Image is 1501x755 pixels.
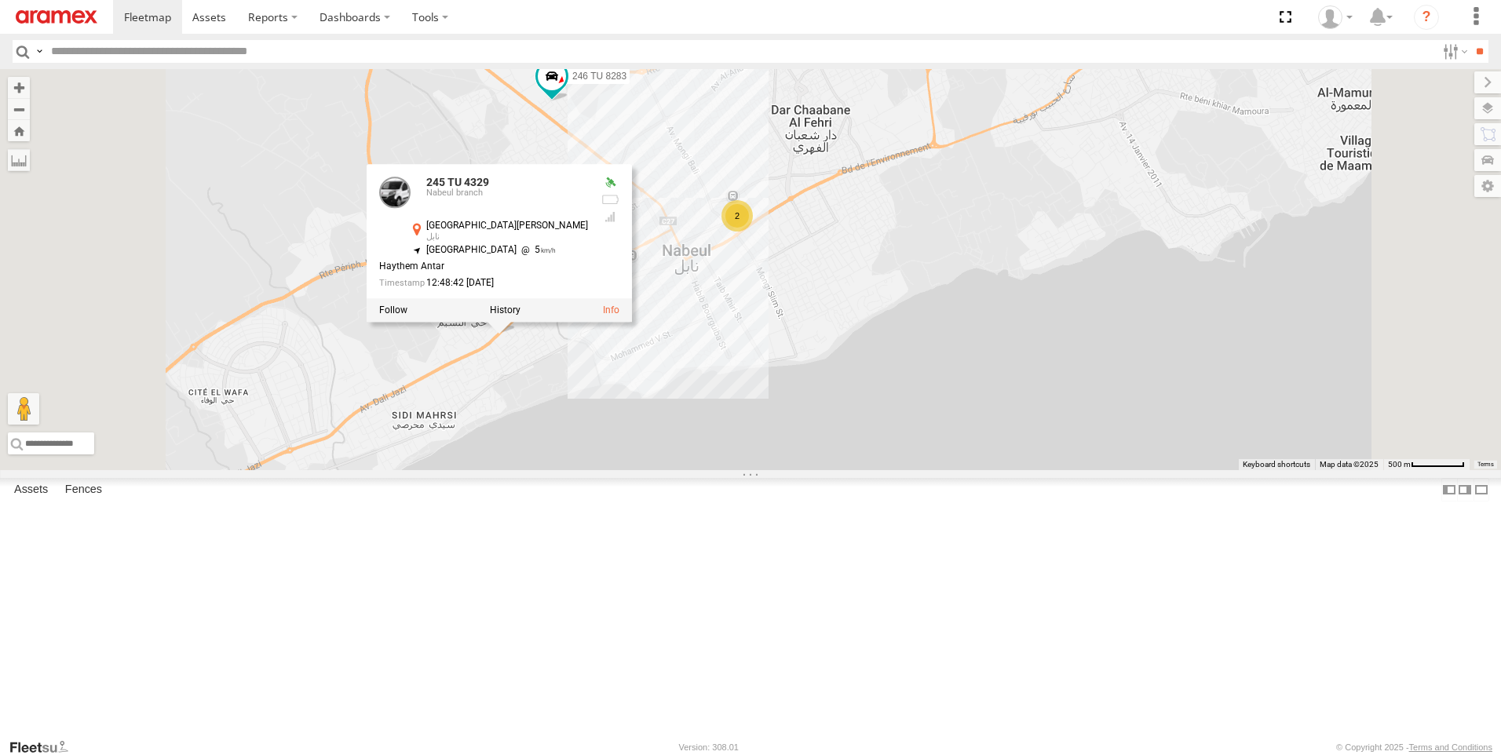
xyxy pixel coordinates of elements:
[1313,5,1358,29] div: Zied Bensalem
[1409,742,1492,752] a: Terms and Conditions
[1336,742,1492,752] div: © Copyright 2025 -
[517,244,556,255] span: 5
[1320,460,1379,469] span: Map data ©2025
[1474,175,1501,197] label: Map Settings
[1474,478,1489,501] label: Hide Summary Table
[601,177,619,189] div: Valid GPS Fix
[8,149,30,171] label: Measure
[379,305,407,315] label: Realtime tracking of Asset
[1243,459,1310,470] button: Keyboard shortcuts
[1477,461,1494,468] a: Terms (opens in new tab)
[1437,40,1470,63] label: Search Filter Options
[1388,460,1411,469] span: 500 m
[8,393,39,425] button: Drag Pegman onto the map to open Street View
[1414,5,1439,30] i: ?
[8,120,30,141] button: Zoom Home
[426,221,588,231] div: [GEOGRAPHIC_DATA][PERSON_NAME]
[426,232,588,242] div: نابل
[1457,478,1473,501] label: Dock Summary Table to the Right
[426,244,517,255] span: [GEOGRAPHIC_DATA]
[6,479,56,501] label: Assets
[16,10,97,24] img: aramex-logo.svg
[33,40,46,63] label: Search Query
[426,176,489,188] a: 245 TU 4329
[601,193,619,206] div: No battery health information received from this device.
[572,71,626,82] span: 246 TU 8283
[1441,478,1457,501] label: Dock Summary Table to the Left
[8,77,30,98] button: Zoom in
[721,200,753,232] div: 2
[57,479,110,501] label: Fences
[379,278,588,288] div: Date/time of location update
[8,98,30,120] button: Zoom out
[601,210,619,223] div: GSM Signal = 4
[379,177,411,208] a: View Asset Details
[679,742,739,752] div: Version: 308.01
[9,739,81,755] a: Visit our Website
[490,305,520,315] label: View Asset History
[426,188,588,198] div: Nabeul branch
[379,261,588,272] div: Haythem Antar
[603,305,619,315] a: View Asset Details
[1383,459,1470,470] button: Map Scale: 500 m per 65 pixels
